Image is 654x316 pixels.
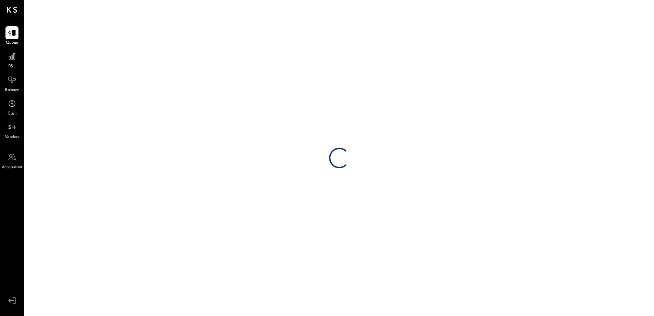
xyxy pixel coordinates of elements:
span: P&L [8,64,16,70]
a: Vendors [0,121,24,141]
span: Queue [6,40,18,46]
span: Balance [5,87,19,93]
a: Cash [0,97,24,117]
span: Cash [8,111,16,117]
span: Accountant [2,164,23,171]
span: Vendors [5,134,19,141]
a: Accountant [0,151,24,171]
a: P&L [0,50,24,70]
a: Balance [0,74,24,93]
a: Queue [0,26,24,46]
